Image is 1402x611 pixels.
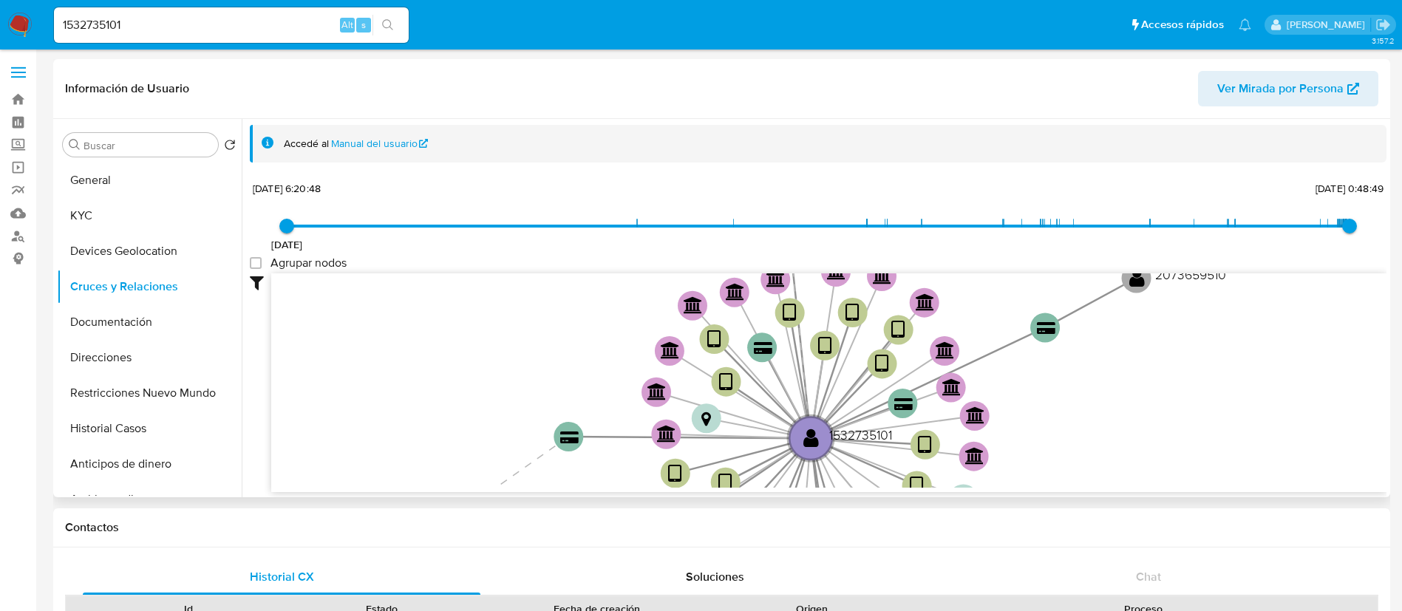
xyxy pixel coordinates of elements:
[284,137,329,151] span: Accedé al
[253,181,321,196] span: [DATE] 6:20:48
[57,340,242,375] button: Direcciones
[57,269,242,304] button: Cruces y Relaciones
[657,425,676,443] text: 
[726,283,745,301] text: 
[1239,18,1251,31] a: Notificaciones
[57,233,242,269] button: Devices Geolocation
[936,341,955,359] text: 
[845,302,860,324] text: 
[57,198,242,233] button: KYC
[1129,267,1145,288] text: 
[701,411,711,427] text: 
[783,303,797,324] text: 
[560,431,579,445] text: 
[1136,568,1161,585] span: Chat
[916,293,935,311] text: 
[65,520,1378,535] h1: Contactos
[57,304,242,340] button: Documentación
[57,411,242,446] button: Historial Casos
[875,353,889,375] text: 
[224,139,236,155] button: Volver al orden por defecto
[707,329,721,350] text: 
[668,463,682,485] text: 
[331,137,429,151] a: Manual del usuario
[65,81,189,96] h1: Información de Usuario
[1141,17,1224,33] span: Accesos rápidos
[661,341,680,359] text: 
[69,139,81,151] button: Buscar
[84,139,212,152] input: Buscar
[766,270,786,287] text: 
[718,472,732,494] text: 
[754,341,772,355] text: 
[1375,17,1391,33] a: Salir
[361,18,366,32] span: s
[829,426,892,444] text: 1532735101
[891,320,905,341] text: 
[1155,265,1226,284] text: 2073659510
[54,16,409,35] input: Buscar usuario o caso...
[942,378,962,396] text: 
[1287,18,1370,32] p: alicia.aldreteperez@mercadolibre.com.mx
[1198,71,1378,106] button: Ver Mirada por Persona
[894,397,913,412] text: 
[271,237,303,252] span: [DATE]
[910,476,924,497] text: 
[918,434,932,456] text: 
[818,335,832,357] text: 
[57,482,242,517] button: Archivos adjuntos
[1037,322,1055,336] text: 
[873,267,892,284] text: 
[684,296,703,314] text: 
[57,163,242,198] button: General
[250,257,262,269] input: Agrupar nodos
[1217,71,1344,106] span: Ver Mirada por Persona
[1316,181,1384,196] span: [DATE] 0:48:49
[647,383,667,400] text: 
[372,15,403,35] button: search-icon
[250,568,314,585] span: Historial CX
[686,568,744,585] span: Soluciones
[803,427,819,448] text: 
[719,372,733,393] text: 
[270,256,347,270] span: Agrupar nodos
[966,406,985,424] text: 
[341,18,353,32] span: Alt
[57,446,242,482] button: Anticipos de dinero
[965,447,984,465] text: 
[57,375,242,411] button: Restricciones Nuevo Mundo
